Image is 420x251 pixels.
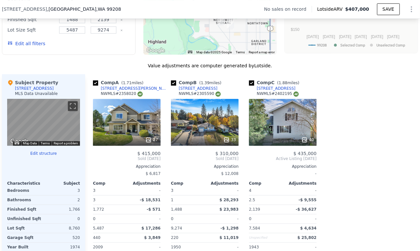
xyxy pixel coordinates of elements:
[123,81,132,85] span: 1.71
[45,205,80,214] div: 1,766
[171,86,217,91] a: [STREET_ADDRESS]
[216,91,221,97] img: NWMLS Logo
[93,226,104,231] span: 5,487
[249,169,317,178] div: -
[93,235,100,240] span: 440
[307,34,319,39] text: [DATE]
[221,171,239,176] span: $ 12,008
[249,164,317,169] div: Appreciation
[138,91,143,97] img: NWMLS Logo
[145,46,166,55] img: Google
[297,235,317,240] span: $ 25,802
[141,226,161,231] span: $ 17,286
[171,181,205,186] div: Comp
[301,137,314,143] div: 40
[171,164,239,169] div: Appreciation
[9,137,30,146] a: Open this area in Google Maps (opens a new window)
[45,186,80,195] div: 3
[257,91,299,97] div: NWMLS # 2402195
[68,101,78,111] button: Toggle fullscreen view
[171,207,182,212] span: 1,488
[257,86,295,91] div: [STREET_ADDRESS]
[45,195,80,205] div: 2
[101,86,168,91] div: [STREET_ADDRESS][PERSON_NAME]
[7,151,80,156] button: Edit structure
[93,188,96,193] span: 3
[249,79,302,86] div: Comp C
[206,214,239,223] div: -
[128,214,161,223] div: -
[7,214,42,223] div: Unfinished Sqft
[93,156,161,161] span: Sold [DATE]
[120,19,123,21] button: Clear
[7,79,58,86] div: Subject Property
[249,86,295,91] a: [STREET_ADDRESS]
[317,43,327,47] text: 99208
[217,14,225,25] div: 3415 W Queen Pl
[179,86,217,91] div: [STREET_ADDRESS]
[205,181,239,186] div: Adjustments
[355,34,367,39] text: [DATE]
[201,81,210,85] span: 1.39
[7,205,42,214] div: Finished Sqft
[120,29,123,32] button: Clear
[7,195,42,205] div: Bathrooms
[7,186,42,195] div: Bedrooms
[216,151,239,156] span: $ 310,000
[171,156,239,161] span: Sold [DATE]
[387,34,400,39] text: [DATE]
[7,99,80,146] div: Street View
[300,226,317,231] span: $ 4,634
[249,195,282,205] div: 2.5
[144,235,161,240] span: $ 3,849
[101,91,143,97] div: NWMLS # 2358020
[249,188,252,193] span: 4
[294,91,299,97] img: NWMLS Logo
[7,15,55,24] div: Finished Sqft
[221,226,239,231] span: -$ 1,298
[283,181,317,186] div: Adjustments
[294,151,317,156] span: $ 435,000
[145,46,166,55] a: Open this area in Google Maps (opens a new window)
[93,207,104,212] span: 1,772
[138,151,161,156] span: $ 415,000
[339,34,352,39] text: [DATE]
[7,99,80,146] div: Map
[171,79,224,86] div: Comp B
[249,233,282,242] div: Unspecified
[171,235,178,240] span: 220
[171,226,182,231] span: 9,274
[206,186,239,195] div: -
[45,233,80,242] div: 520
[9,137,30,146] img: Google
[96,7,121,12] span: , WA 99208
[284,214,317,223] div: -
[371,34,384,39] text: [DATE]
[147,207,161,212] span: -$ 571
[2,6,47,12] span: [STREET_ADDRESS]
[171,188,174,193] span: 3
[2,62,418,69] div: Value adjustments are computer generated by Lotside .
[15,86,54,91] div: [STREET_ADDRESS]
[128,186,161,195] div: -
[7,224,42,233] div: Lot Sqft
[171,217,174,221] span: 0
[47,6,121,12] span: , [GEOGRAPHIC_DATA]
[236,50,245,54] a: Terms (opens in new tab)
[219,207,239,212] span: $ 23,983
[93,181,127,186] div: Comp
[219,235,239,240] span: $ 11,019
[219,198,239,202] span: $ 28,293
[223,137,236,143] div: 33
[279,81,287,85] span: 1.88
[119,81,146,85] span: ( miles)
[317,6,345,12] span: Lotside ARV
[44,181,80,186] div: Subject
[249,217,252,221] span: 0
[340,43,365,47] text: Selected Comp
[249,156,317,161] span: Active Listing [DATE]
[249,207,260,212] span: 2,139
[7,181,44,186] div: Characteristics
[197,81,224,85] span: ( miles)
[377,3,400,15] button: SAVE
